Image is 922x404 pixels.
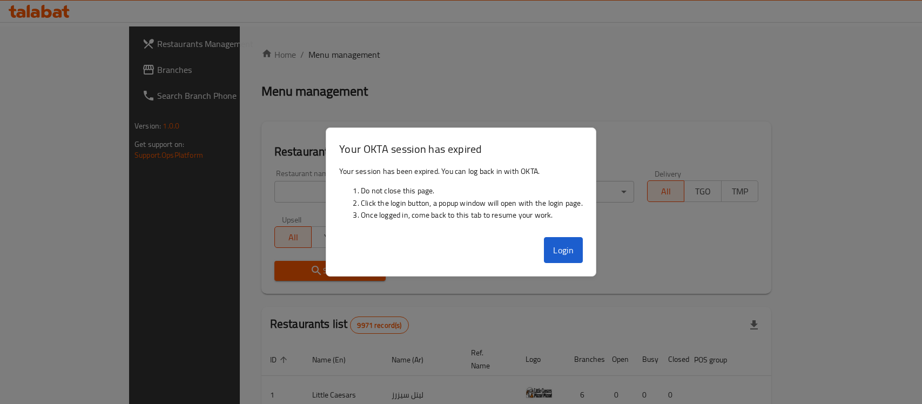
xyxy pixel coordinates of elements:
div: Your session has been expired. You can log back in with OKTA. [326,161,596,233]
li: Click the login button, a popup window will open with the login page. [361,197,583,209]
li: Do not close this page. [361,185,583,197]
li: Once logged in, come back to this tab to resume your work. [361,209,583,221]
h3: Your OKTA session has expired [339,141,583,157]
button: Login [544,237,583,263]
